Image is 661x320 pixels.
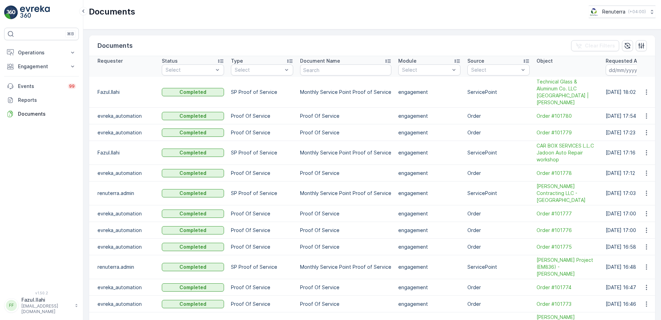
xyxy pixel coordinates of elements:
p: Fazul.Ilahi [97,149,155,156]
span: [PERSON_NAME] Project (EM836) - [PERSON_NAME] [537,257,599,277]
p: engagement [398,170,460,177]
p: 99 [69,83,75,89]
p: Operations [18,49,65,56]
p: Completed [179,227,206,234]
p: Proof Of Service [231,129,293,136]
p: Events [18,83,64,90]
p: SP Proof of Service [231,149,293,156]
p: Order [467,284,530,291]
a: Order #101779 [537,129,599,136]
p: Fazul.Ilahi [21,296,71,303]
a: Order #101780 [537,113,599,119]
p: Document Name [300,57,340,64]
a: Wade Adams Contracting LLC - Golf City [537,183,599,204]
button: Completed [162,210,224,218]
p: evreka_automation [97,210,155,217]
p: Monthly Service Point Proof of Service [300,149,391,156]
button: Completed [162,243,224,251]
button: Completed [162,283,224,292]
p: Completed [179,301,206,308]
p: evreka_automation [97,113,155,119]
button: FFFazul.Ilahi[EMAIL_ADDRESS][DOMAIN_NAME] [4,296,79,314]
p: Order [467,301,530,308]
p: Completed [179,243,206,250]
span: v 1.50.2 [4,291,79,295]
p: Proof Of Service [300,301,391,308]
a: Technical Glass & Aluminum Co. LLC New Yard | Jabel Ali [537,78,599,106]
p: engagement [398,89,460,96]
p: Completed [179,89,206,96]
p: engagement [398,129,460,136]
p: Proof Of Service [231,243,293,250]
p: evreka_automation [97,284,155,291]
p: SP Proof of Service [231,190,293,197]
p: Proof Of Service [300,113,391,119]
a: Order #101776 [537,227,599,234]
p: [EMAIL_ADDRESS][DOMAIN_NAME] [21,303,71,314]
p: engagement [398,264,460,270]
img: logo_light-DOdMpM7g.png [20,6,50,19]
p: Object [537,57,553,64]
a: Order #101775 [537,243,599,250]
button: Renuterra(+04:00) [589,6,655,18]
button: Completed [162,112,224,120]
p: Proof Of Service [300,170,391,177]
span: CAR BOX SERVICES L.L.C Jadoon Auto Repair workshop [537,142,599,163]
p: Source [467,57,484,64]
a: Order #101777 [537,210,599,217]
p: Select [471,66,519,73]
p: Fazul.Ilahi [97,89,155,96]
p: Documents [97,41,133,51]
p: Proof Of Service [300,129,391,136]
p: Order [467,243,530,250]
p: Completed [179,149,206,156]
p: engagement [398,284,460,291]
button: Engagement [4,60,79,73]
p: Type [231,57,243,64]
a: Order #101778 [537,170,599,177]
button: Completed [162,169,224,177]
a: Order #101774 [537,284,599,291]
p: Proof Of Service [300,284,391,291]
p: Proof Of Service [231,284,293,291]
p: Requester [97,57,123,64]
p: ⌘B [67,31,74,37]
p: Monthly Service Point Proof of Service [300,264,391,270]
p: ServicePoint [467,149,530,156]
p: engagement [398,227,460,234]
span: [PERSON_NAME] Contracting LLC - [GEOGRAPHIC_DATA] [537,183,599,204]
p: evreka_automation [97,243,155,250]
p: engagement [398,190,460,197]
p: Clear Filters [585,42,615,49]
p: ServicePoint [467,264,530,270]
button: Completed [162,128,224,137]
button: Clear Filters [571,40,619,51]
p: Documents [18,110,76,117]
p: renuterra.admin [97,190,155,197]
p: Proof Of Service [300,210,391,217]
p: Proof Of Service [231,301,293,308]
p: Select [235,66,282,73]
div: FF [6,300,17,311]
p: Select [166,66,213,73]
p: Monthly Service Point Proof of Service [300,190,391,197]
button: Completed [162,149,224,157]
p: SP Proof of Service [231,264,293,270]
p: evreka_automation [97,227,155,234]
button: Completed [162,263,224,271]
p: Completed [179,129,206,136]
p: evreka_automation [97,301,155,308]
button: Completed [162,300,224,308]
p: evreka_automation [97,170,155,177]
p: Proof Of Service [231,227,293,234]
a: Order #101773 [537,301,599,308]
p: engagement [398,210,460,217]
p: Order [467,113,530,119]
p: Completed [179,284,206,291]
